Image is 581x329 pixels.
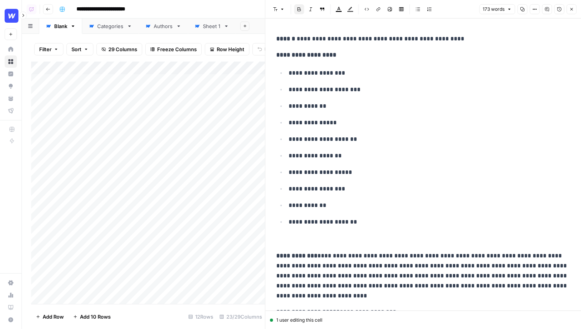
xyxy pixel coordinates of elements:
a: Usage [5,289,17,301]
button: 173 words [479,4,515,14]
a: Sheet 1 [188,18,236,34]
span: Add Row [43,313,64,321]
button: Workspace: Webflow [5,6,17,25]
span: 29 Columns [108,45,137,53]
a: Flightpath [5,105,17,117]
a: Learning Hub [5,301,17,314]
a: Authors [139,18,188,34]
button: Sort [66,43,93,55]
button: Freeze Columns [145,43,202,55]
a: Home [5,43,17,55]
span: Add 10 Rows [80,313,111,321]
span: Filter [39,45,51,53]
a: Your Data [5,92,17,105]
div: Blank [54,22,67,30]
div: 23/29 Columns [216,311,265,323]
button: Help + Support [5,314,17,326]
a: Settings [5,277,17,289]
span: Freeze Columns [157,45,197,53]
a: Categories [82,18,139,34]
div: 12 Rows [185,311,216,323]
a: Browse [5,55,17,68]
button: Row Height [205,43,249,55]
a: Insights [5,68,17,80]
a: Blank [39,18,82,34]
div: Categories [97,22,124,30]
span: 173 words [483,6,505,13]
button: Filter [34,43,63,55]
button: Add Row [31,311,68,323]
a: Opportunities [5,80,17,92]
div: Sheet 1 [203,22,221,30]
span: Row Height [217,45,244,53]
span: Sort [71,45,81,53]
button: Undo [252,43,282,55]
div: 1 user editing this cell [270,317,577,324]
img: Webflow Logo [5,9,18,23]
div: Authors [154,22,173,30]
button: Add 10 Rows [68,311,115,323]
button: 29 Columns [96,43,142,55]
